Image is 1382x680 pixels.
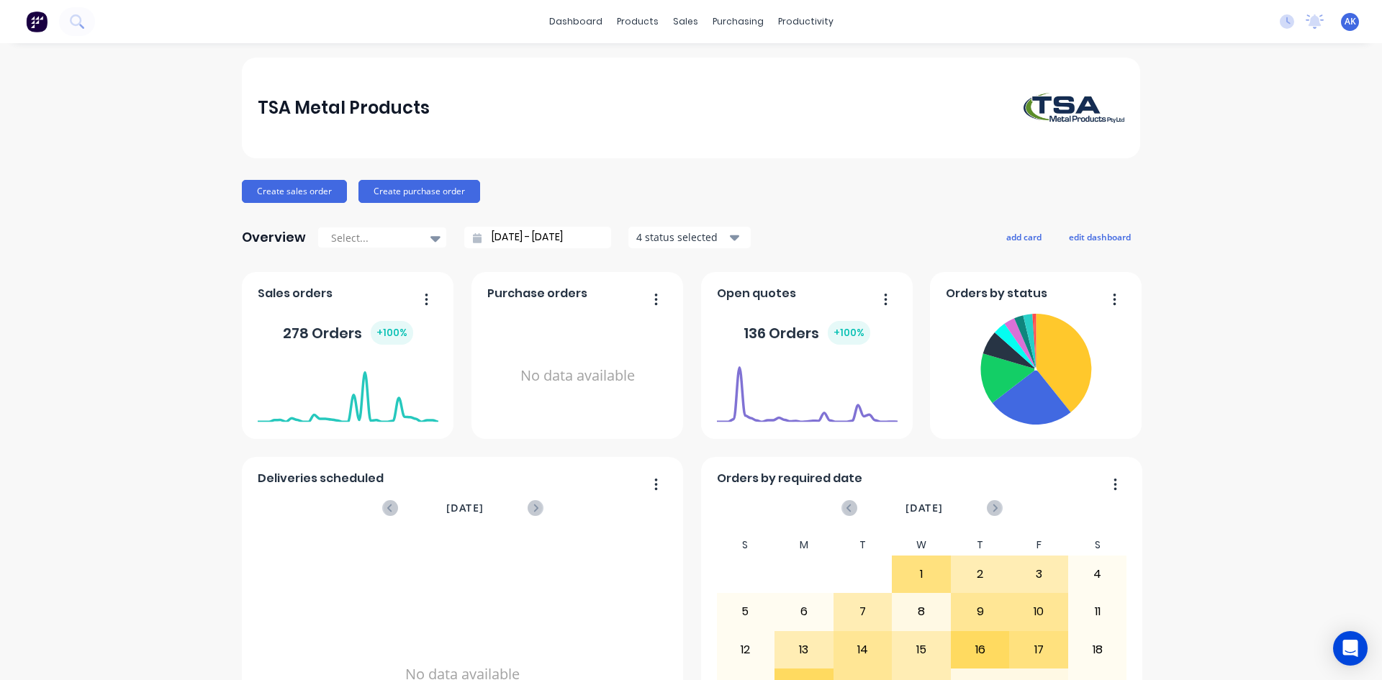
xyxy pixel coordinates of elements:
div: 278 Orders [283,321,413,345]
div: Open Intercom Messenger [1333,631,1368,666]
div: 17 [1010,632,1067,668]
div: S [716,535,775,556]
div: 5 [717,594,774,630]
div: 1 [893,556,950,592]
a: dashboard [542,11,610,32]
div: + 100 % [371,321,413,345]
div: 136 Orders [744,321,870,345]
div: Overview [242,223,306,252]
span: AK [1345,15,1356,28]
div: purchasing [705,11,771,32]
span: Orders by required date [717,470,862,487]
div: 4 status selected [636,230,727,245]
div: 7 [834,594,892,630]
div: 18 [1069,632,1126,668]
div: 3 [1010,556,1067,592]
span: Sales orders [258,285,333,302]
div: 9 [952,594,1009,630]
div: 14 [834,632,892,668]
span: Deliveries scheduled [258,470,384,487]
div: productivity [771,11,841,32]
img: Factory [26,11,48,32]
div: TSA Metal Products [258,94,430,122]
div: F [1009,535,1068,556]
div: No data available [487,308,668,444]
div: T [834,535,893,556]
div: sales [666,11,705,32]
button: Create purchase order [358,180,480,203]
div: 6 [775,594,833,630]
div: + 100 % [828,321,870,345]
div: 16 [952,632,1009,668]
button: edit dashboard [1060,227,1140,246]
div: 15 [893,632,950,668]
div: 13 [775,632,833,668]
span: Purchase orders [487,285,587,302]
div: T [951,535,1010,556]
button: Create sales order [242,180,347,203]
div: 11 [1069,594,1126,630]
img: TSA Metal Products [1024,93,1124,123]
div: 4 [1069,556,1126,592]
button: add card [997,227,1051,246]
button: 4 status selected [628,227,751,248]
div: S [1068,535,1127,556]
span: [DATE] [905,500,943,516]
div: M [774,535,834,556]
div: W [892,535,951,556]
span: [DATE] [446,500,484,516]
div: products [610,11,666,32]
div: 10 [1010,594,1067,630]
span: Open quotes [717,285,796,302]
span: Orders by status [946,285,1047,302]
div: 12 [717,632,774,668]
div: 2 [952,556,1009,592]
div: 8 [893,594,950,630]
